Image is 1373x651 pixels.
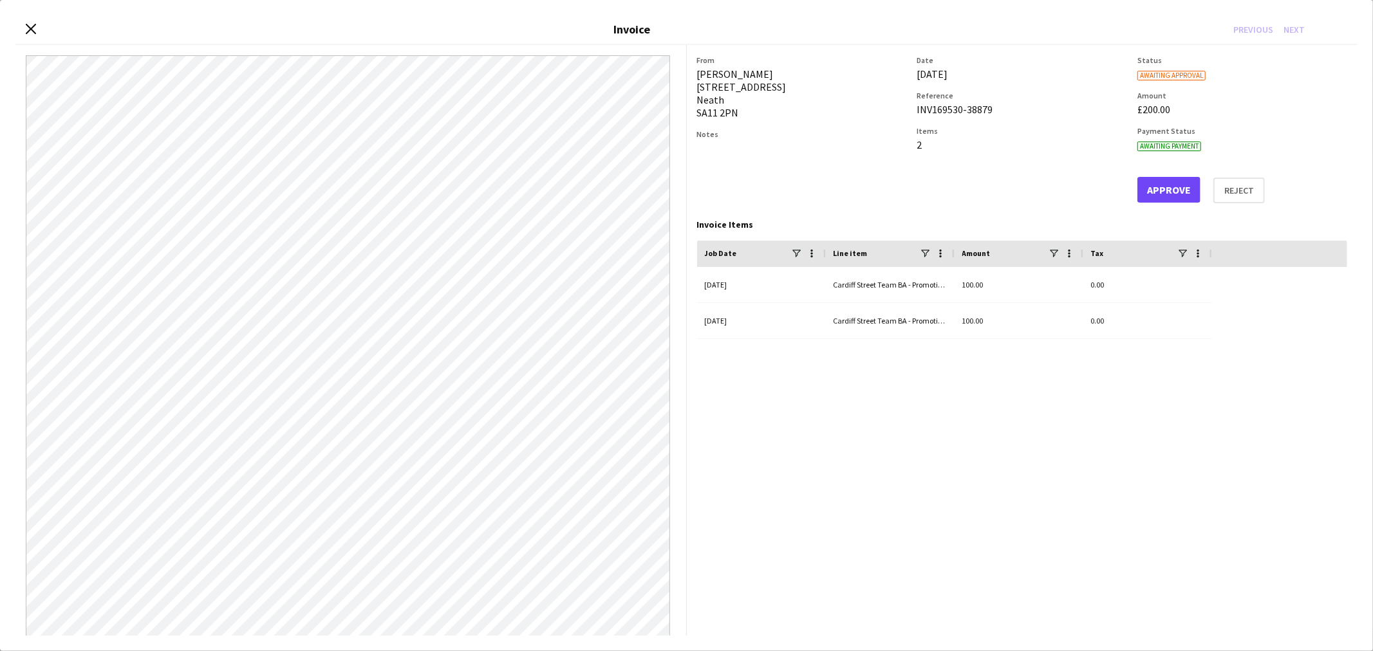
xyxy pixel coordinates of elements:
[1137,71,1206,80] span: Awaiting approval
[917,138,1127,151] div: 2
[1137,55,1347,65] h3: Status
[1137,103,1347,116] div: £200.00
[1083,267,1212,302] div: 0.00
[962,248,991,258] span: Amount
[614,22,651,37] h3: Invoice
[917,55,1127,65] h3: Date
[1083,303,1212,338] div: 0.00
[697,129,907,139] h3: Notes
[955,303,1083,338] div: 100.00
[697,303,826,338] div: [DATE]
[917,103,1127,116] div: INV169530-38879
[697,55,907,65] h3: From
[705,248,737,258] span: Job Date
[1137,177,1200,203] button: Approve
[1213,178,1265,203] button: Reject
[834,248,868,258] span: Line item
[697,267,826,302] div: [DATE]
[1137,142,1201,151] span: Awaiting payment
[826,267,955,302] div: Cardiff Street Team BA - Promotional Staffing (Brand Ambassadors) (salary)
[917,126,1127,136] h3: Items
[697,219,1348,230] div: Invoice Items
[1137,91,1347,100] h3: Amount
[697,68,907,119] div: [PERSON_NAME] [STREET_ADDRESS] Neath SA11 2PN
[1091,248,1104,258] span: Tax
[1137,126,1347,136] h3: Payment Status
[917,91,1127,100] h3: Reference
[955,267,1083,302] div: 100.00
[826,303,955,338] div: Cardiff Street Team BA - Promotional Staffing (Brand Ambassadors) (salary)
[917,68,1127,80] div: [DATE]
